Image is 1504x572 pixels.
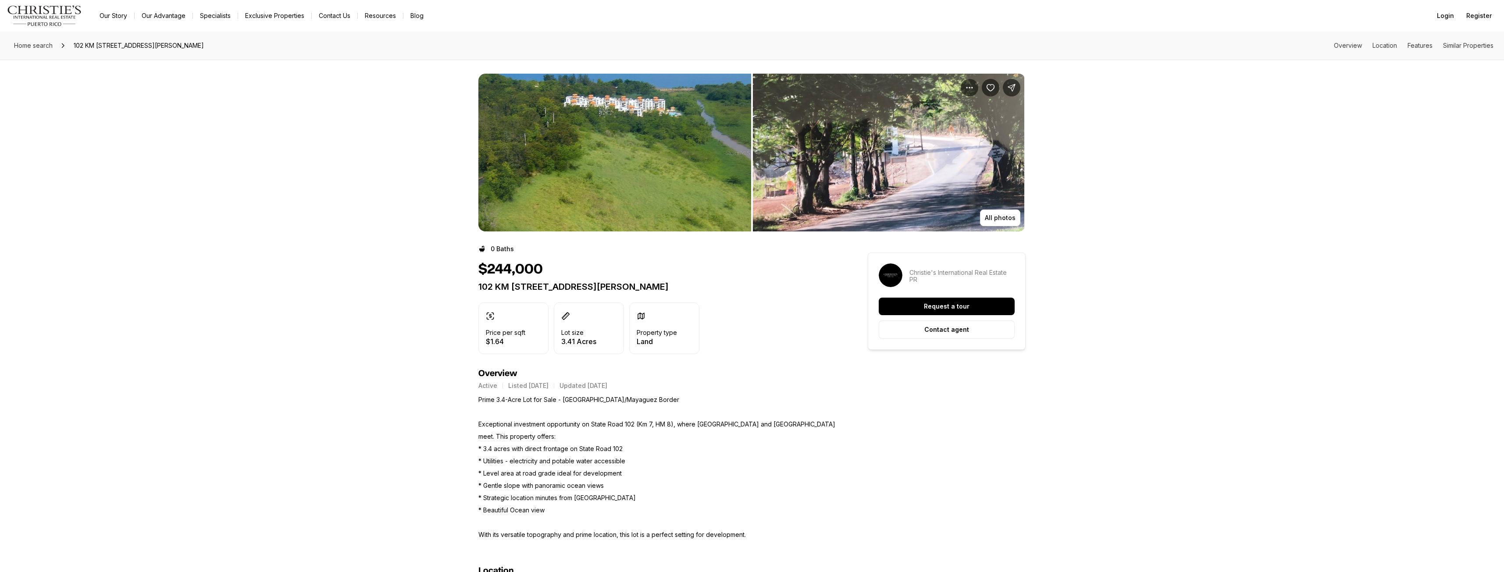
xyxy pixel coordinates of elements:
span: Home search [14,42,53,49]
div: Listing Photos [478,74,1026,231]
li: 2 of 4 [753,74,1026,231]
p: $1.64 [486,338,525,345]
p: Lot size [561,329,584,336]
h4: Overview [478,368,836,379]
p: All photos [985,214,1016,221]
p: Price per sqft [486,329,525,336]
li: 1 of 4 [478,74,751,231]
p: Land [637,338,677,345]
button: Property options [961,79,978,96]
a: Blog [403,10,431,22]
nav: Page section menu [1334,42,1493,49]
p: Listed [DATE] [508,382,549,389]
button: View image gallery [753,74,1026,231]
a: Specialists [193,10,238,22]
a: Skip to: Location [1372,42,1397,49]
button: Register [1461,7,1497,25]
p: 102 KM [STREET_ADDRESS][PERSON_NAME] [478,281,836,292]
a: Skip to: Features [1408,42,1433,49]
p: 0 Baths [491,245,514,252]
p: Updated [DATE] [560,382,607,389]
p: Prime 3.4-Acre Lot for Sale - [GEOGRAPHIC_DATA]/Mayaguez Border Exceptional investment opportunit... [478,394,836,541]
p: Request a tour [924,303,969,310]
button: Request a tour [879,298,1015,315]
p: 3.41 Acres [561,338,596,345]
p: Active [478,382,497,389]
h1: $244,000 [478,261,543,278]
a: Our Story [93,10,134,22]
a: Skip to: Similar Properties [1443,42,1493,49]
span: 102 KM [STREET_ADDRESS][PERSON_NAME] [70,39,207,53]
p: Property type [637,329,677,336]
a: Resources [358,10,403,22]
p: Contact agent [924,326,969,333]
span: Login [1437,12,1454,19]
button: Contact Us [312,10,357,22]
button: View image gallery [478,74,751,231]
button: Save Property: 102 KM 8.2, GUANAJIBO WARD RD #C-3 [982,79,999,96]
button: Login [1432,7,1459,25]
button: Share Property: 102 KM 8.2, GUANAJIBO WARD RD #C-3 [1003,79,1020,96]
a: Our Advantage [135,10,192,22]
a: Home search [11,39,56,53]
p: Christie's International Real Estate PR [909,269,1015,283]
span: Register [1466,12,1492,19]
a: Exclusive Properties [238,10,311,22]
a: Skip to: Overview [1334,42,1362,49]
button: All photos [980,210,1020,226]
img: logo [7,5,82,26]
button: Contact agent [879,320,1015,339]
